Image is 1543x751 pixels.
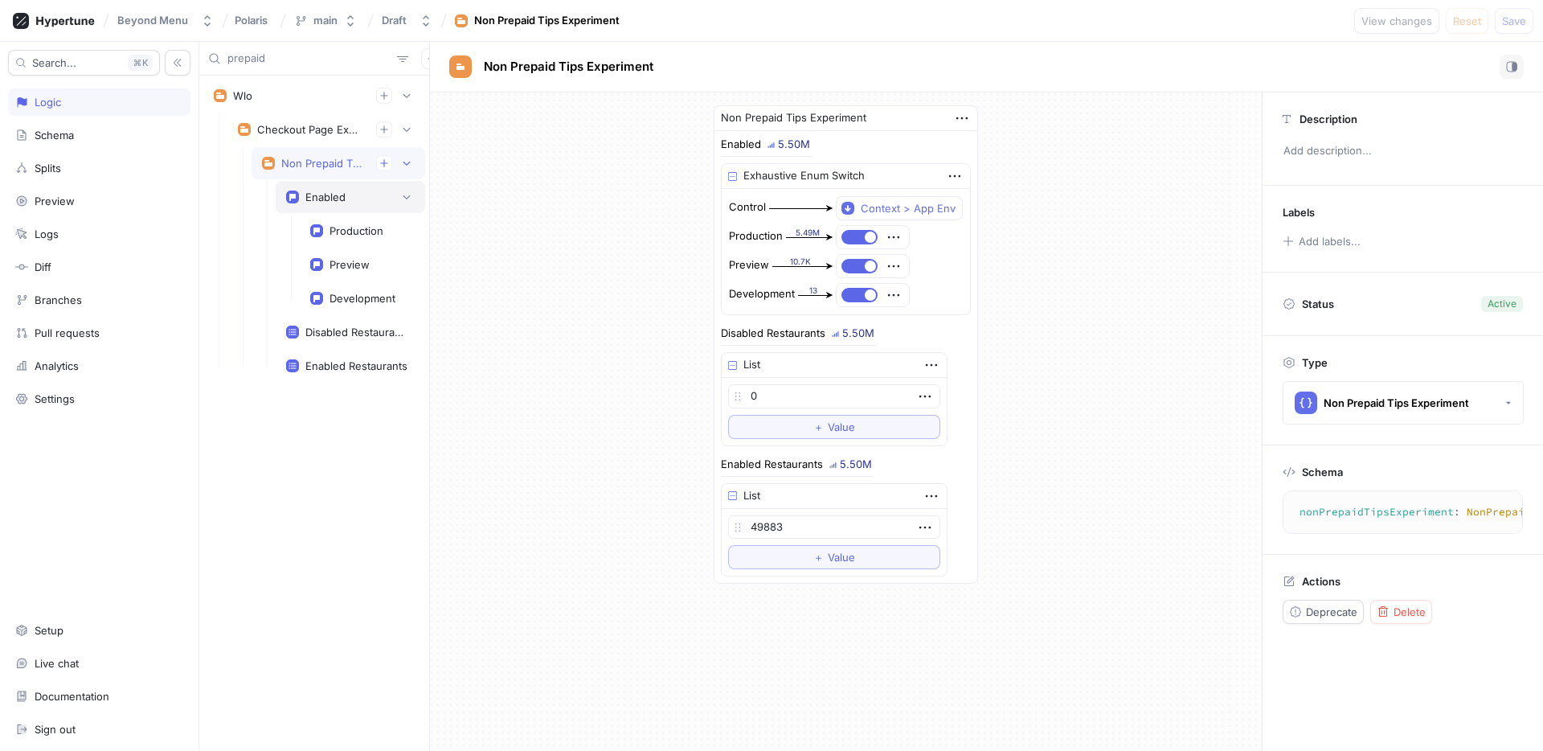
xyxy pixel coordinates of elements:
[35,261,51,273] div: Diff
[828,552,855,562] span: Value
[111,7,220,34] button: Beyond Menu
[474,13,620,29] div: Non Prepaid Tips Experiment
[743,168,865,184] div: Exhaustive Enum Switch
[729,286,795,302] div: Development
[329,258,370,271] div: Preview
[1324,396,1469,410] div: Non Prepaid Tips Experiment
[729,199,766,215] div: Control
[840,459,872,470] div: 5.50M
[1495,8,1533,34] button: Save
[1283,206,1315,219] p: Labels
[1302,293,1334,315] p: Status
[743,488,760,504] div: List
[1394,607,1426,617] span: Delete
[728,384,941,408] input: Enter number here
[288,7,363,34] button: main
[1283,381,1524,425] button: Non Prepaid Tips Experiment
[813,422,824,432] span: ＋
[35,624,63,637] div: Setup
[786,227,829,239] div: 5.49M
[813,552,824,562] span: ＋
[798,285,829,297] div: 13
[1276,137,1529,165] p: Add description...
[35,293,82,306] div: Branches
[281,157,363,170] div: Non Prepaid Tips Experiment
[778,139,810,150] div: 5.50M
[35,129,74,142] div: Schema
[721,139,761,150] div: Enabled
[1302,466,1343,478] p: Schema
[35,195,75,207] div: Preview
[8,50,160,76] button: Search...K
[836,196,963,220] button: Context > App Env
[1488,297,1516,311] div: Active
[329,292,395,305] div: Development
[1446,8,1488,34] button: Reset
[828,422,855,432] span: Value
[382,14,407,27] div: Draft
[1453,16,1481,26] span: Reset
[721,110,866,126] div: Non Prepaid Tips Experiment
[1354,8,1439,34] button: View changes
[35,359,79,372] div: Analytics
[35,162,61,174] div: Splits
[728,515,941,540] input: Enter number here
[117,14,188,27] div: Beyond Menu
[1306,607,1357,617] span: Deprecate
[1283,600,1364,624] button: Deprecate
[32,58,76,68] span: Search...
[35,392,75,405] div: Settings
[227,51,391,67] input: Search...
[721,328,825,339] div: Disabled Restaurants
[728,545,941,569] button: ＋Value
[1302,575,1340,588] p: Actions
[1370,600,1432,624] button: Delete
[313,14,338,27] div: main
[128,55,153,71] div: K
[721,459,823,470] div: Enabled Restaurants
[1277,231,1365,252] button: Add labels...
[329,224,383,237] div: Production
[728,415,941,439] button: ＋Value
[743,357,760,373] div: List
[842,328,874,339] div: 5.50M
[1302,356,1328,369] p: Type
[1502,16,1526,26] span: Save
[305,359,407,372] div: Enabled Restaurants
[35,657,79,670] div: Live chat
[35,228,59,240] div: Logs
[861,202,956,215] div: Context > App Env
[484,60,653,73] span: Non Prepaid Tips Experiment
[1361,16,1432,26] span: View changes
[257,123,363,136] div: Checkout Page Experiments
[305,326,408,339] div: Disabled Restaurants
[1299,113,1357,125] p: Description
[729,257,769,273] div: Preview
[35,326,100,339] div: Pull requests
[35,690,109,703] div: Documentation
[8,683,190,710] a: Documentation
[375,7,439,34] button: Draft
[305,191,346,203] div: Enabled
[35,96,61,109] div: Logic
[35,723,76,736] div: Sign out
[729,228,783,244] div: Production
[235,14,268,26] span: Polaris
[233,89,252,102] div: Wlo
[772,256,829,268] div: 10.7K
